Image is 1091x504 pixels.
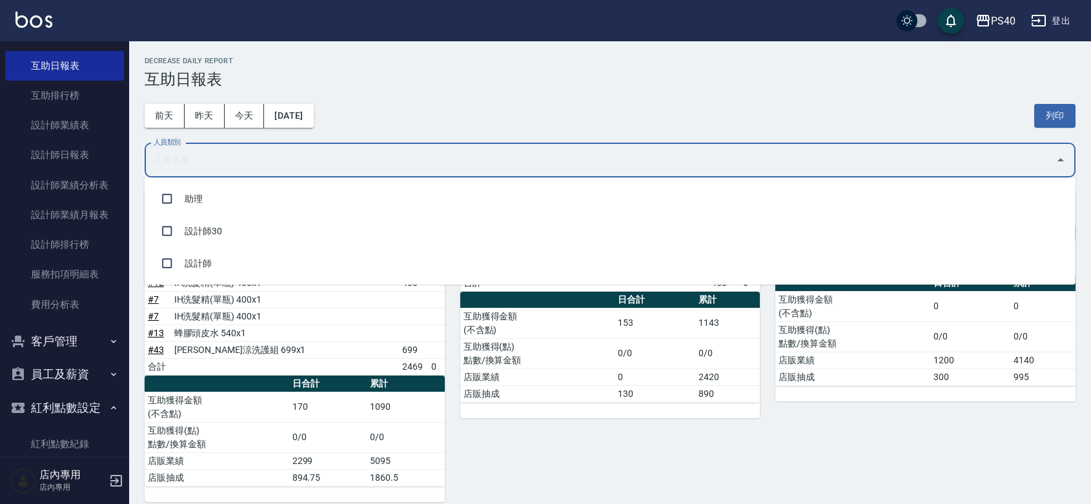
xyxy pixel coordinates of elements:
[930,291,1011,321] td: 0
[1010,321,1076,352] td: 0/0
[695,385,760,402] td: 890
[145,247,1076,279] li: 設計師
[145,57,1076,65] h2: Decrease Daily Report
[775,275,1076,386] table: a dense table
[145,183,1076,215] li: 助理
[775,352,930,368] td: 店販業績
[148,345,164,355] a: #43
[289,376,367,392] th: 日合計
[148,311,159,321] a: #7
[930,368,1011,385] td: 300
[5,51,124,81] a: 互助日報表
[289,392,367,422] td: 170
[145,422,289,452] td: 互助獲得(點) 點數/換算金額
[145,392,289,422] td: 互助獲得金額 (不含點)
[154,137,181,147] label: 人員類別
[289,422,367,452] td: 0/0
[615,368,695,385] td: 0
[695,292,760,308] th: 累計
[171,308,319,325] td: IH洗髮精(單瓶) 400x1
[615,292,695,308] th: 日合計
[5,140,124,170] a: 設計師日報表
[1034,104,1076,128] button: 列印
[289,452,367,469] td: 2299
[5,325,124,358] button: 客戶管理
[5,429,124,459] a: 紅利點數紀錄
[695,338,760,368] td: 0/0
[775,321,930,352] td: 互助獲得(點) 點數/換算金額
[5,290,124,319] a: 費用分析表
[145,225,445,376] table: a dense table
[145,70,1076,88] h3: 互助日報表
[171,325,319,341] td: 蜂膠頭皮水 540x1
[145,104,185,128] button: 前天
[938,8,964,34] button: save
[15,12,52,28] img: Logo
[145,452,289,469] td: 店販業績
[991,13,1015,29] div: PS40
[5,110,124,140] a: 設計師業績表
[145,469,289,486] td: 店販抽成
[5,391,124,425] button: 紅利點數設定
[367,376,445,392] th: 累計
[148,294,159,305] a: #7
[145,215,1076,247] li: 設計師30
[5,200,124,230] a: 設計師業績月報表
[5,81,124,110] a: 互助排行榜
[695,368,760,385] td: 2420
[695,308,760,338] td: 1143
[1010,291,1076,321] td: 0
[39,481,105,493] p: 店內專用
[148,328,164,338] a: #13
[615,385,695,402] td: 130
[5,259,124,289] a: 服務扣項明細表
[775,368,930,385] td: 店販抽成
[39,469,105,481] h5: 店內專用
[225,104,265,128] button: 今天
[428,358,445,375] td: 0
[399,358,428,375] td: 2469
[615,308,695,338] td: 153
[460,385,615,402] td: 店販抽成
[1026,9,1076,33] button: 登出
[1010,368,1076,385] td: 995
[10,468,36,494] img: Person
[150,149,1050,172] input: 人員名稱
[367,452,445,469] td: 5095
[775,291,930,321] td: 互助獲得金額 (不含點)
[970,8,1021,34] button: PS40
[367,469,445,486] td: 1860.5
[1010,352,1076,368] td: 4140
[367,422,445,452] td: 0/0
[5,170,124,200] a: 設計師業績分析表
[5,358,124,391] button: 員工及薪資
[145,358,171,375] td: 合計
[930,321,1011,352] td: 0/0
[930,352,1011,368] td: 1200
[171,341,319,358] td: [PERSON_NAME]涼洗護組 699x1
[289,469,367,486] td: 894.75
[185,104,225,128] button: 昨天
[171,291,319,308] td: IH洗髮精(單瓶) 400x1
[615,338,695,368] td: 0/0
[5,230,124,259] a: 設計師排行榜
[145,376,445,487] table: a dense table
[460,292,760,403] table: a dense table
[460,338,615,368] td: 互助獲得(點) 點數/換算金額
[460,368,615,385] td: 店販業績
[367,392,445,422] td: 1090
[460,308,615,338] td: 互助獲得金額 (不含點)
[399,341,428,358] td: 699
[1050,150,1071,170] button: Close
[148,277,164,288] a: #12
[264,104,313,128] button: [DATE]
